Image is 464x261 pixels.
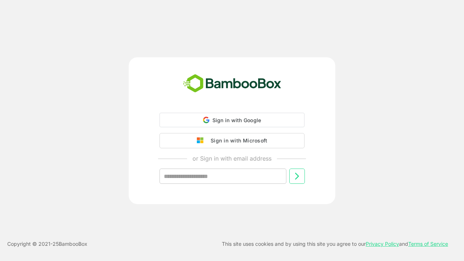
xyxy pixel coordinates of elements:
button: Sign in with Microsoft [159,133,304,148]
span: Sign in with Google [212,117,261,123]
p: Copyright © 2021- 25 BambooBox [7,240,87,248]
a: Terms of Service [408,241,448,247]
img: google [197,137,207,144]
img: bamboobox [179,72,285,96]
p: This site uses cookies and by using this site you agree to our and [222,240,448,248]
p: or Sign in with email address [192,154,272,163]
div: Sign in with Microsoft [207,136,267,145]
a: Privacy Policy [366,241,399,247]
div: Sign in with Google [159,113,304,127]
